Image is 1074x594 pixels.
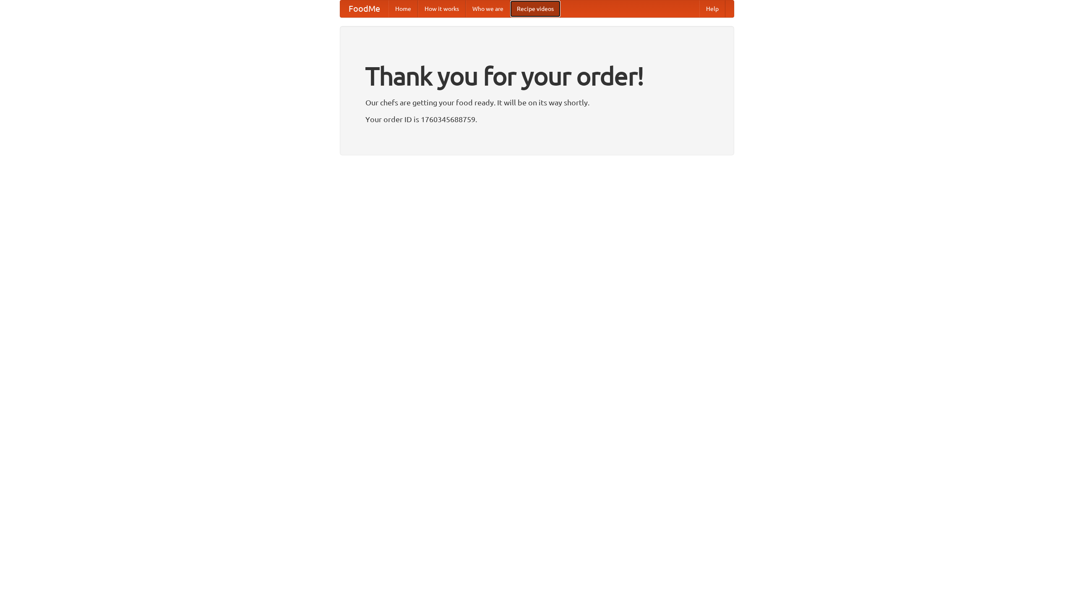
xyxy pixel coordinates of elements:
h1: Thank you for your order! [365,56,709,96]
a: How it works [418,0,466,17]
a: Who we are [466,0,510,17]
a: FoodMe [340,0,388,17]
p: Your order ID is 1760345688759. [365,113,709,126]
a: Recipe videos [510,0,560,17]
a: Help [699,0,725,17]
p: Our chefs are getting your food ready. It will be on its way shortly. [365,96,709,109]
a: Home [388,0,418,17]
